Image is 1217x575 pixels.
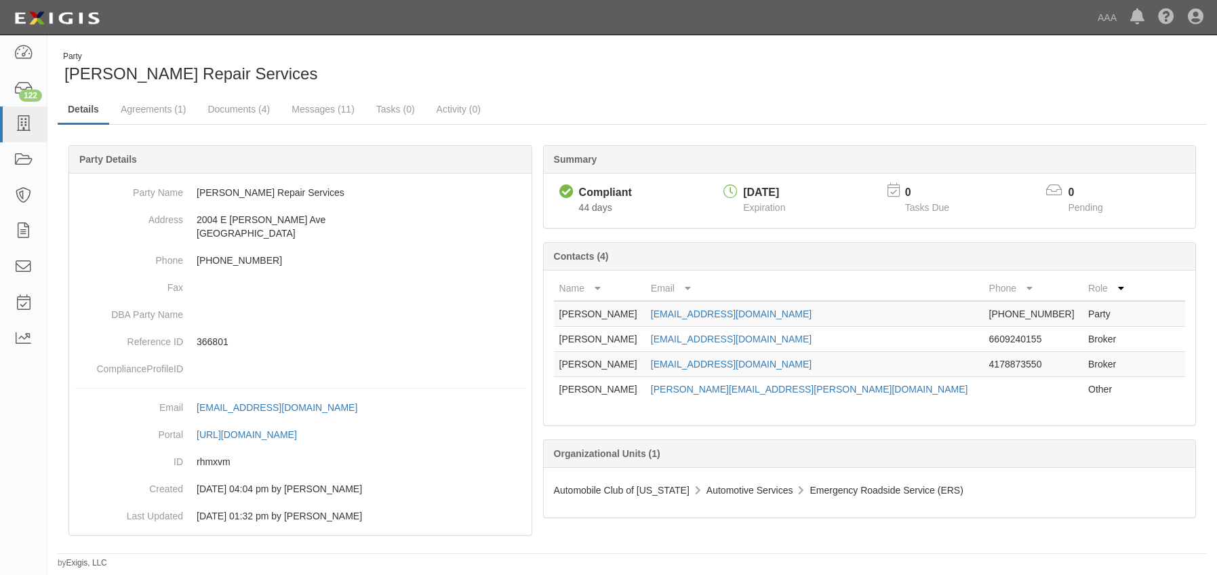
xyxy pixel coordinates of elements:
[75,448,183,469] dt: ID
[645,276,984,301] th: Email
[10,6,104,31] img: logo-5460c22ac91f19d4615b14bd174203de0afe785f0fc80cf4dbbc73dc1793850b.png
[743,185,785,201] div: [DATE]
[197,402,372,413] a: [EMAIL_ADDRESS][DOMAIN_NAME]
[75,274,183,294] dt: Fax
[984,301,1083,327] td: [PHONE_NUMBER]
[426,96,491,123] a: Activity (0)
[366,96,425,123] a: Tasks (0)
[554,251,609,262] b: Contacts (4)
[651,384,968,395] a: [PERSON_NAME][EMAIL_ADDRESS][PERSON_NAME][DOMAIN_NAME]
[75,394,183,414] dt: Email
[1083,327,1131,352] td: Broker
[651,309,812,319] a: [EMAIL_ADDRESS][DOMAIN_NAME]
[64,64,317,83] span: [PERSON_NAME] Repair Services
[75,301,183,321] dt: DBA Party Name
[75,475,526,502] dd: 10/21/2024 04:04 pm by Benjamin Tully
[559,185,574,199] i: Compliant
[1068,202,1102,213] span: Pending
[281,96,365,123] a: Messages (11)
[75,448,526,475] dd: rhmxvm
[905,185,966,201] p: 0
[706,485,793,496] span: Automotive Services
[651,334,812,344] a: [EMAIL_ADDRESS][DOMAIN_NAME]
[554,301,645,327] td: [PERSON_NAME]
[905,202,949,213] span: Tasks Due
[75,206,526,247] dd: 2004 E [PERSON_NAME] Ave [GEOGRAPHIC_DATA]
[1091,4,1123,31] a: AAA
[58,51,622,85] div: Fusco Repair Services
[75,247,183,267] dt: Phone
[554,276,645,301] th: Name
[58,96,109,125] a: Details
[197,335,526,349] p: 366801
[810,485,963,496] span: Emergency Roadside Service (ERS)
[79,154,137,165] b: Party Details
[75,475,183,496] dt: Created
[984,276,1083,301] th: Phone
[75,328,183,349] dt: Reference ID
[984,327,1083,352] td: 6609240155
[1083,352,1131,377] td: Broker
[75,502,183,523] dt: Last Updated
[66,558,107,568] a: Exigis, LLC
[579,185,632,201] div: Compliant
[554,327,645,352] td: [PERSON_NAME]
[197,401,357,414] div: [EMAIL_ADDRESS][DOMAIN_NAME]
[197,429,312,440] a: [URL][DOMAIN_NAME]
[111,96,196,123] a: Agreements (1)
[63,51,317,62] div: Party
[1083,276,1131,301] th: Role
[1158,9,1174,26] i: Help Center - Complianz
[1083,377,1131,402] td: Other
[19,90,42,102] div: 122
[554,352,645,377] td: [PERSON_NAME]
[75,502,526,530] dd: 08/14/2025 01:32 pm by Benjamin Tully
[75,179,183,199] dt: Party Name
[554,154,597,165] b: Summary
[75,355,183,376] dt: ComplianceProfileID
[75,206,183,226] dt: Address
[743,202,785,213] span: Expiration
[75,421,183,441] dt: Portal
[1083,301,1131,327] td: Party
[984,352,1083,377] td: 4178873550
[1068,185,1119,201] p: 0
[58,557,107,569] small: by
[554,485,690,496] span: Automobile Club of [US_STATE]
[75,247,526,274] dd: [PHONE_NUMBER]
[197,96,280,123] a: Documents (4)
[75,179,526,206] dd: [PERSON_NAME] Repair Services
[554,448,660,459] b: Organizational Units (1)
[579,202,612,213] span: Since 08/18/2025
[554,377,645,402] td: [PERSON_NAME]
[651,359,812,370] a: [EMAIL_ADDRESS][DOMAIN_NAME]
